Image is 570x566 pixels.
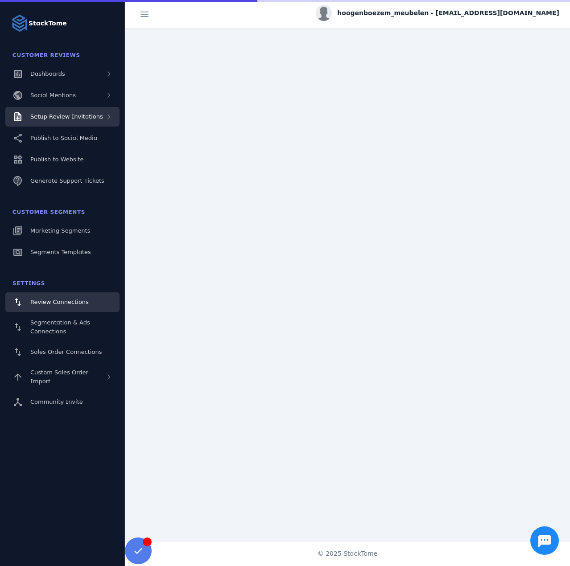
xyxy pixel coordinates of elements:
[5,292,120,312] a: Review Connections
[12,280,45,287] span: Settings
[29,19,67,28] strong: StackTome
[30,398,83,405] span: Community Invite
[12,52,80,58] span: Customer Reviews
[318,549,378,558] span: © 2025 StackTome
[5,171,120,191] a: Generate Support Tickets
[30,113,103,120] span: Setup Review Invitations
[5,128,120,148] a: Publish to Social Media
[5,314,120,340] a: Segmentation & Ads Connections
[30,319,90,335] span: Segmentation & Ads Connections
[30,299,89,305] span: Review Connections
[30,70,65,77] span: Dashboards
[30,249,91,255] span: Segments Templates
[30,92,76,98] span: Social Mentions
[12,209,85,215] span: Customer Segments
[5,392,120,412] a: Community Invite
[5,342,120,362] a: Sales Order Connections
[316,5,332,21] img: profile.jpg
[30,156,83,163] span: Publish to Website
[5,221,120,241] a: Marketing Segments
[30,227,90,234] span: Marketing Segments
[316,5,559,21] button: hoogenboezem_meubelen - [EMAIL_ADDRESS][DOMAIN_NAME]
[11,14,29,32] img: Logo image
[30,135,97,141] span: Publish to Social Media
[30,369,88,385] span: Custom Sales Order Import
[5,242,120,262] a: Segments Templates
[30,349,102,355] span: Sales Order Connections
[5,150,120,169] a: Publish to Website
[30,177,104,184] span: Generate Support Tickets
[337,8,559,18] span: hoogenboezem_meubelen - [EMAIL_ADDRESS][DOMAIN_NAME]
